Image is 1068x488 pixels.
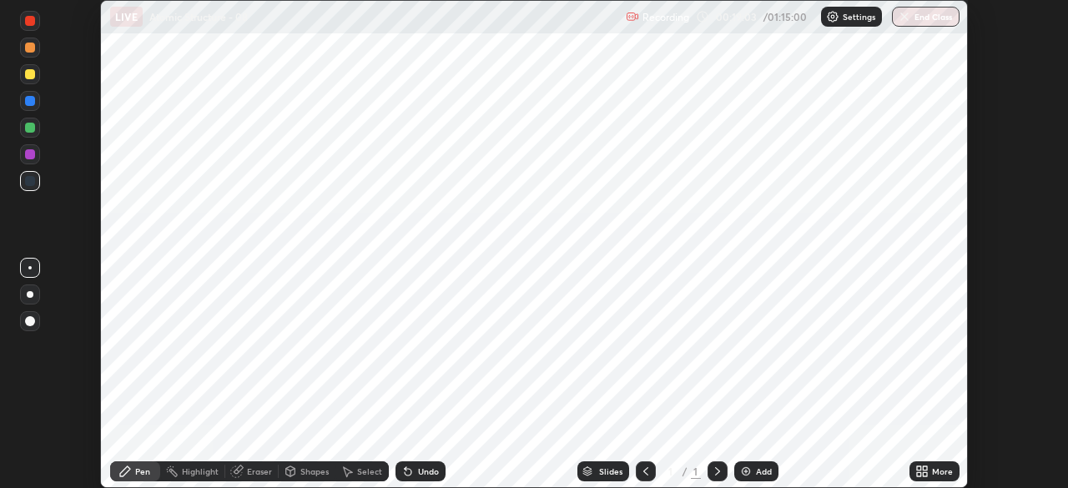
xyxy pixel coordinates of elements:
[599,467,622,475] div: Slides
[662,466,679,476] div: 1
[756,467,772,475] div: Add
[691,464,701,479] div: 1
[843,13,875,21] p: Settings
[300,467,329,475] div: Shapes
[247,467,272,475] div: Eraser
[683,466,688,476] div: /
[135,467,150,475] div: Pen
[418,467,439,475] div: Undo
[898,10,911,23] img: end-class-cross
[182,467,219,475] div: Highlight
[826,10,839,23] img: class-settings-icons
[642,11,689,23] p: Recording
[149,10,248,23] p: Atomic Structure - 08
[357,467,382,475] div: Select
[739,465,753,478] img: add-slide-button
[626,10,639,23] img: recording.375f2c34.svg
[932,467,953,475] div: More
[115,10,138,23] p: LIVE
[892,7,960,27] button: End Class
